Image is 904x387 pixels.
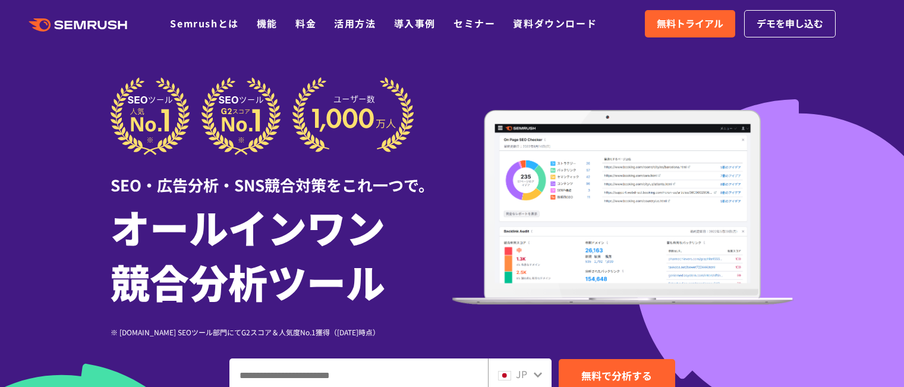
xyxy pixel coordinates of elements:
a: 料金 [295,16,316,30]
a: 資料ダウンロード [513,16,597,30]
a: 無料トライアル [645,10,735,37]
a: デモを申し込む [744,10,836,37]
a: 活用方法 [334,16,376,30]
span: デモを申し込む [757,16,823,32]
a: 導入事例 [394,16,436,30]
span: JP [516,367,527,381]
h1: オールインワン 競合分析ツール [111,199,452,309]
span: 無料で分析する [581,368,652,383]
a: セミナー [453,16,495,30]
a: Semrushとは [170,16,238,30]
div: SEO・広告分析・SNS競合対策をこれ一つで。 [111,155,452,196]
span: 無料トライアル [657,16,723,32]
div: ※ [DOMAIN_NAME] SEOツール部門にてG2スコア＆人気度No.1獲得（[DATE]時点） [111,326,452,338]
a: 機能 [257,16,278,30]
